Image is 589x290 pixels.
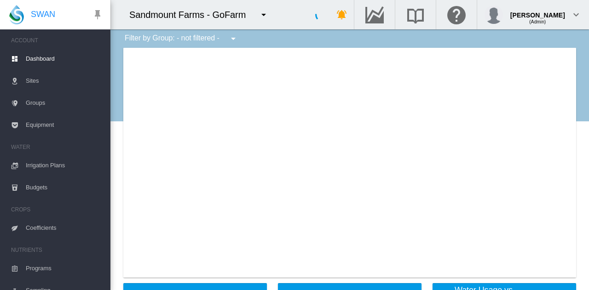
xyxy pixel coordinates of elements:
md-icon: icon-chevron-down [571,9,582,20]
span: Groups [26,92,103,114]
div: Sandmount Farms - GoFarm [129,8,254,21]
span: Budgets [26,176,103,199]
button: icon-bell-ring [333,6,351,24]
span: Programs [26,257,103,279]
md-icon: icon-bell-ring [336,9,347,20]
div: Filter by Group: - not filtered - [118,29,245,48]
md-icon: icon-menu-down [258,9,269,20]
md-icon: Click here for help [445,9,468,20]
img: profile.jpg [485,6,503,24]
span: Coefficients [26,217,103,239]
span: Dashboard [26,48,103,70]
span: (Admin) [529,19,546,24]
button: icon-menu-down [224,29,243,48]
div: [PERSON_NAME] [510,7,565,16]
md-icon: Search the knowledge base [404,9,427,20]
span: WATER [11,140,103,154]
span: Equipment [26,114,103,136]
img: SWAN-Landscape-Logo-Colour-drop.png [9,5,24,24]
md-icon: icon-pin [92,9,103,20]
span: CROPS [11,202,103,217]
span: NUTRIENTS [11,243,103,257]
md-icon: Go to the Data Hub [364,9,386,20]
span: ACCOUNT [11,33,103,48]
span: SWAN [31,9,55,20]
md-icon: icon-menu-down [228,33,239,44]
span: Sites [26,70,103,92]
span: Irrigation Plans [26,154,103,176]
button: icon-menu-down [254,6,273,24]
